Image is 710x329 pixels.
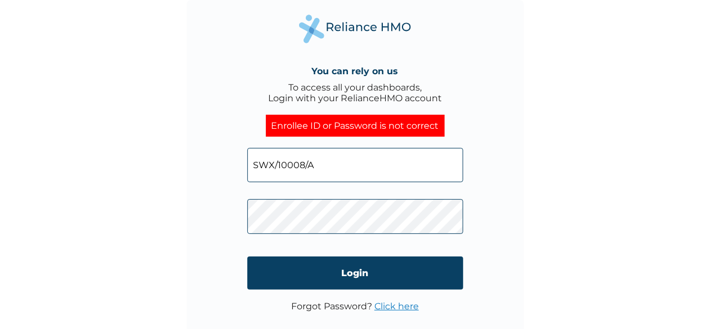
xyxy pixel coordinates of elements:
[268,82,442,103] div: To access all your dashboards, Login with your RelianceHMO account
[247,256,463,290] input: Login
[291,301,419,312] p: Forgot Password?
[247,148,463,182] input: Email address or HMO ID
[266,115,445,137] div: Enrollee ID or Password is not correct
[374,301,419,312] a: Click here
[312,66,399,76] h4: You can rely on us
[299,15,411,43] img: Reliance Health's Logo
